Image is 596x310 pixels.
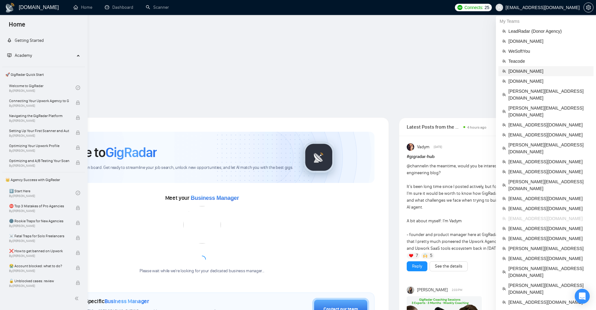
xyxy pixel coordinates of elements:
span: lock [76,116,80,120]
span: Setting Up Your First Scanner and Auto-Bidder [9,128,69,134]
span: [EMAIL_ADDRESS][DOMAIN_NAME] [508,158,590,165]
h1: # gigradar-hub [407,153,573,160]
span: 🚀 GigRadar Quick Start [3,68,84,81]
img: upwork-logo.png [457,5,462,10]
span: We're excited to have you on board. Get ready to streamline your job search, unlock new opportuni... [39,165,293,171]
span: [EMAIL_ADDRESS][DOMAIN_NAME] [508,168,590,175]
span: Business Manager [191,195,239,201]
span: By [PERSON_NAME] [9,239,69,243]
a: setting [583,5,593,10]
span: team [502,227,506,230]
img: ❤️ [409,253,413,258]
span: 👑 Agency Success with GigRadar [3,174,84,186]
span: Business Manager [104,298,149,305]
button: Reply [407,261,427,271]
span: team [502,49,506,53]
a: Welcome to GigRadarBy[PERSON_NAME] [9,81,76,95]
span: rocket [7,38,12,42]
span: team [502,257,506,260]
span: lock [76,206,80,210]
span: WeSoftYou [508,48,590,55]
img: 🙌 [423,253,427,258]
span: [PERSON_NAME] [417,287,448,293]
span: By [PERSON_NAME] [9,149,69,153]
span: 🔓 Unblocked cases: review [9,278,69,284]
span: Vadym [417,144,430,150]
span: [PERSON_NAME][EMAIL_ADDRESS][DOMAIN_NAME] [508,178,590,192]
span: By [PERSON_NAME] [9,104,69,108]
span: team [502,287,506,291]
span: Latest Posts from the GigRadar Community [407,123,461,131]
span: team [502,270,506,274]
span: [PERSON_NAME][EMAIL_ADDRESS][DOMAIN_NAME] [508,88,590,101]
span: lock [76,266,80,270]
span: team [502,183,506,187]
span: team [502,160,506,164]
span: team [502,300,506,304]
span: By [PERSON_NAME] [9,164,69,168]
span: [PERSON_NAME][EMAIL_ADDRESS][DOMAIN_NAME] [508,105,590,118]
button: See the details [430,261,468,271]
span: [PERSON_NAME][EMAIL_ADDRESS][DOMAIN_NAME] [508,265,590,279]
span: [DOMAIN_NAME] [508,78,590,85]
span: [EMAIL_ADDRESS][DOMAIN_NAME] [508,121,590,128]
span: team [502,79,506,83]
span: team [502,146,506,150]
span: 25 [485,4,489,11]
span: lock [76,101,80,105]
span: By [PERSON_NAME] [9,134,69,138]
a: dashboardDashboard [105,5,133,10]
span: lock [76,236,80,240]
span: [PERSON_NAME][EMAIL_ADDRESS][DOMAIN_NAME] [508,141,590,155]
div: Please wait while we're looking for your dedicated business manager... [136,268,268,274]
img: Mariia Heshka [407,286,414,294]
span: [EMAIL_ADDRESS][DOMAIN_NAME] [508,215,590,222]
span: 5 [430,253,432,259]
span: team [502,207,506,210]
span: [EMAIL_ADDRESS][DOMAIN_NAME] [508,225,590,232]
span: [DATE] [434,144,442,150]
span: GigRadar [105,144,157,161]
span: 😭 Account blocked: what to do? [9,263,69,269]
span: team [502,39,506,43]
span: team [502,237,506,240]
li: Getting Started [2,34,85,47]
span: Getting Started [15,38,44,43]
span: [EMAIL_ADDRESS][DOMAIN_NAME] [508,131,590,138]
span: ❌ How to get banned on Upwork [9,248,69,254]
span: @channel [407,163,425,169]
span: Optimizing Your Upwork Profile [9,143,69,149]
span: 4 hours ago [467,125,486,130]
button: setting [583,2,593,12]
span: By [PERSON_NAME] [9,254,69,258]
span: team [502,93,506,96]
span: user [497,5,502,10]
span: [DOMAIN_NAME] [508,38,590,45]
span: fund-projection-screen [7,53,12,57]
span: 7 [416,253,418,259]
span: [EMAIL_ADDRESS][DOMAIN_NAME] [508,255,590,262]
img: gigradar-logo.png [303,142,334,173]
span: team [502,123,506,127]
span: team [502,69,506,73]
div: Open Intercom Messenger [575,289,590,304]
span: By [PERSON_NAME] [9,269,69,273]
h1: Set up your Country-Specific [35,298,149,305]
span: [PERSON_NAME][EMAIL_ADDRESS] [508,245,590,252]
span: lock [76,160,80,165]
span: team [502,110,506,113]
img: error [183,206,221,244]
span: team [502,197,506,200]
a: searchScanner [146,5,169,10]
a: 1️⃣ Start HereBy[PERSON_NAME] [9,186,76,200]
span: Teacode [508,58,590,65]
span: Connecting Your Upwork Agency to GigRadar [9,98,69,104]
span: team [502,247,506,250]
span: team [502,217,506,220]
span: loading [197,255,206,263]
span: 🌚 Rookie Traps for New Agencies [9,218,69,224]
span: team [502,170,506,174]
span: Navigating the GigRadar Platform [9,113,69,119]
span: Meet your [165,194,239,201]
